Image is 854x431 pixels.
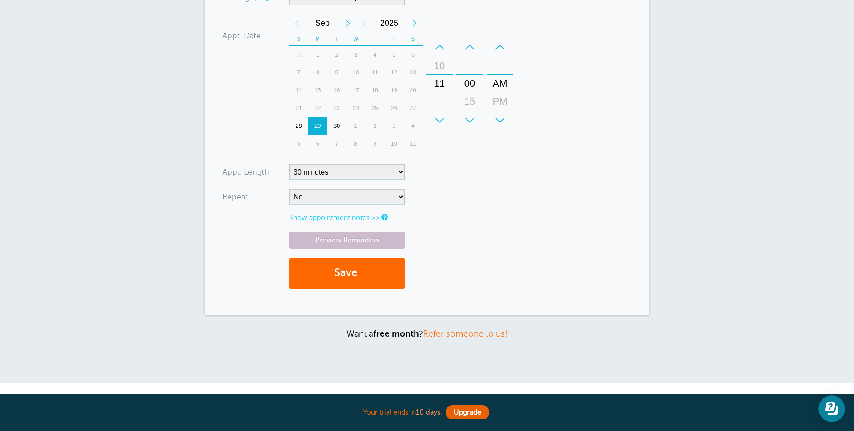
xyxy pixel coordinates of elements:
[384,135,403,153] div: 10
[327,135,346,153] div: 7
[384,81,403,99] div: 19
[327,135,346,153] div: Tuesday, October 7
[289,81,308,99] div: Sunday, September 14
[308,99,327,117] div: 22
[346,81,366,99] div: 17
[365,99,384,117] div: Thursday, September 25
[403,135,423,153] div: 11
[346,46,366,64] div: 3
[308,81,327,99] div: 15
[346,99,366,117] div: 24
[308,99,327,117] div: Monday, September 22
[346,46,366,64] div: Wednesday, September 3
[365,99,384,117] div: 25
[222,168,269,176] label: Appt. Length
[429,75,450,93] div: 11
[346,81,366,99] div: Wednesday, September 17
[403,99,423,117] div: 27
[384,64,403,81] div: Friday, September 12
[372,14,407,32] span: 2025
[289,32,308,46] th: S
[373,329,419,338] strong: free month
[308,135,327,153] div: Monday, October 6
[289,135,308,153] div: 5
[327,46,346,64] div: Tuesday, September 2
[289,81,308,99] div: 14
[222,32,261,40] label: Appt. Date
[327,64,346,81] div: 9
[308,117,327,135] div: 29
[365,117,384,135] div: Thursday, October 2
[308,64,327,81] div: 8
[327,46,346,64] div: 2
[289,14,305,32] div: Previous Month
[423,329,508,338] a: Refer someone to us!
[403,46,423,64] div: 6
[403,64,423,81] div: Saturday, September 13
[289,258,405,289] button: Save
[416,408,440,416] a: 10 days
[289,117,308,135] div: 28
[384,46,403,64] div: Friday, September 5
[403,32,423,46] th: S
[308,135,327,153] div: 6
[384,32,403,46] th: F
[308,117,327,135] div: Today, Monday, September 29
[459,75,480,93] div: 00
[459,93,480,110] div: 15
[327,64,346,81] div: Tuesday, September 9
[346,135,366,153] div: Wednesday, October 8
[384,81,403,99] div: Friday, September 19
[403,46,423,64] div: Saturday, September 6
[403,81,423,99] div: 20
[289,64,308,81] div: Sunday, September 7
[403,81,423,99] div: Saturday, September 20
[346,99,366,117] div: Wednesday, September 24
[289,46,308,64] div: 31
[327,99,346,117] div: Tuesday, September 23
[305,14,340,32] span: September
[384,117,403,135] div: 3
[459,110,480,128] div: 30
[327,117,346,135] div: Tuesday, September 30
[289,99,308,117] div: Sunday, September 21
[365,117,384,135] div: 2
[365,46,384,64] div: Thursday, September 4
[308,46,327,64] div: Monday, September 1
[403,99,423,117] div: Saturday, September 27
[446,405,489,419] a: Upgrade
[289,64,308,81] div: 7
[407,14,423,32] div: Next Year
[289,46,308,64] div: Sunday, August 31
[384,46,403,64] div: 5
[340,14,356,32] div: Next Month
[456,38,483,129] div: Minutes
[489,75,511,93] div: AM
[365,81,384,99] div: Thursday, September 18
[384,135,403,153] div: Friday, October 10
[365,81,384,99] div: 18
[327,81,346,99] div: Tuesday, September 16
[289,214,379,222] a: Show appointment notes >>
[403,135,423,153] div: Saturday, October 11
[327,81,346,99] div: 16
[205,329,649,339] p: Want a ?
[205,403,649,422] div: Your trial ends in .
[289,99,308,117] div: 21
[327,117,346,135] div: 30
[818,395,845,422] iframe: Resource center
[365,32,384,46] th: T
[381,214,387,220] a: Notes are for internal use only, and are not visible to your clients.
[384,99,403,117] div: 26
[489,93,511,110] div: PM
[222,193,248,201] label: Repeat
[384,64,403,81] div: 12
[403,64,423,81] div: 13
[384,99,403,117] div: Friday, September 26
[365,46,384,64] div: 4
[308,46,327,64] div: 1
[403,117,423,135] div: Saturday, October 4
[308,81,327,99] div: Monday, September 15
[346,64,366,81] div: Wednesday, September 10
